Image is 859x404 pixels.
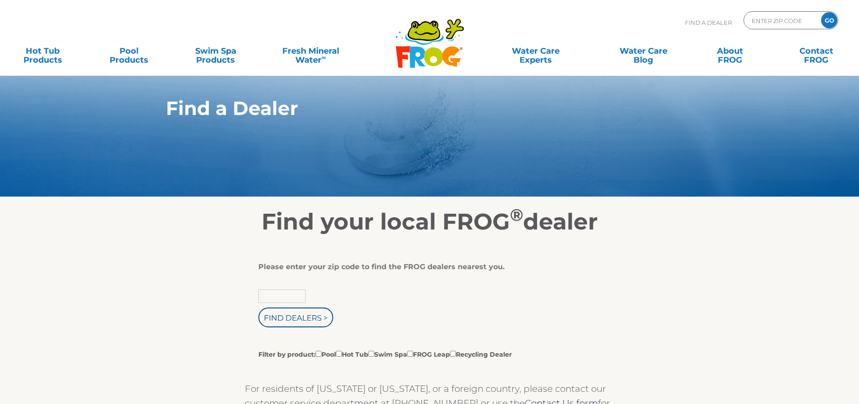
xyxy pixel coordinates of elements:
sup: ® [510,205,523,225]
a: Hot TubProducts [9,42,76,60]
input: Find Dealers > [258,308,333,327]
input: Filter by product:PoolHot TubSwim SpaFROG LeapRecycling Dealer [407,351,413,357]
sup: ∞ [322,54,326,61]
label: Filter by product: Pool Hot Tub Swim Spa FROG Leap Recycling Dealer [258,349,512,359]
input: Filter by product:PoolHot TubSwim SpaFROG LeapRecycling Dealer [368,351,374,357]
h1: Find a Dealer [166,97,652,119]
a: ContactFROG [783,42,850,60]
a: Water CareBlog [610,42,677,60]
a: AboutFROG [696,42,763,60]
input: GO [821,12,837,28]
input: Zip Code Form [751,14,812,27]
input: Filter by product:PoolHot TubSwim SpaFROG LeapRecycling Dealer [316,351,322,357]
input: Filter by product:PoolHot TubSwim SpaFROG LeapRecycling Dealer [450,351,456,357]
a: Swim SpaProducts [182,42,249,60]
p: Find A Dealer [685,11,732,34]
a: PoolProducts [96,42,163,60]
h2: Find your local FROG dealer [152,208,707,235]
a: Fresh MineralWater∞ [268,42,353,60]
input: Filter by product:PoolHot TubSwim SpaFROG LeapRecycling Dealer [336,351,342,357]
a: Water CareExperts [481,42,590,60]
div: Please enter your zip code to find the FROG dealers nearest you. [258,262,594,271]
